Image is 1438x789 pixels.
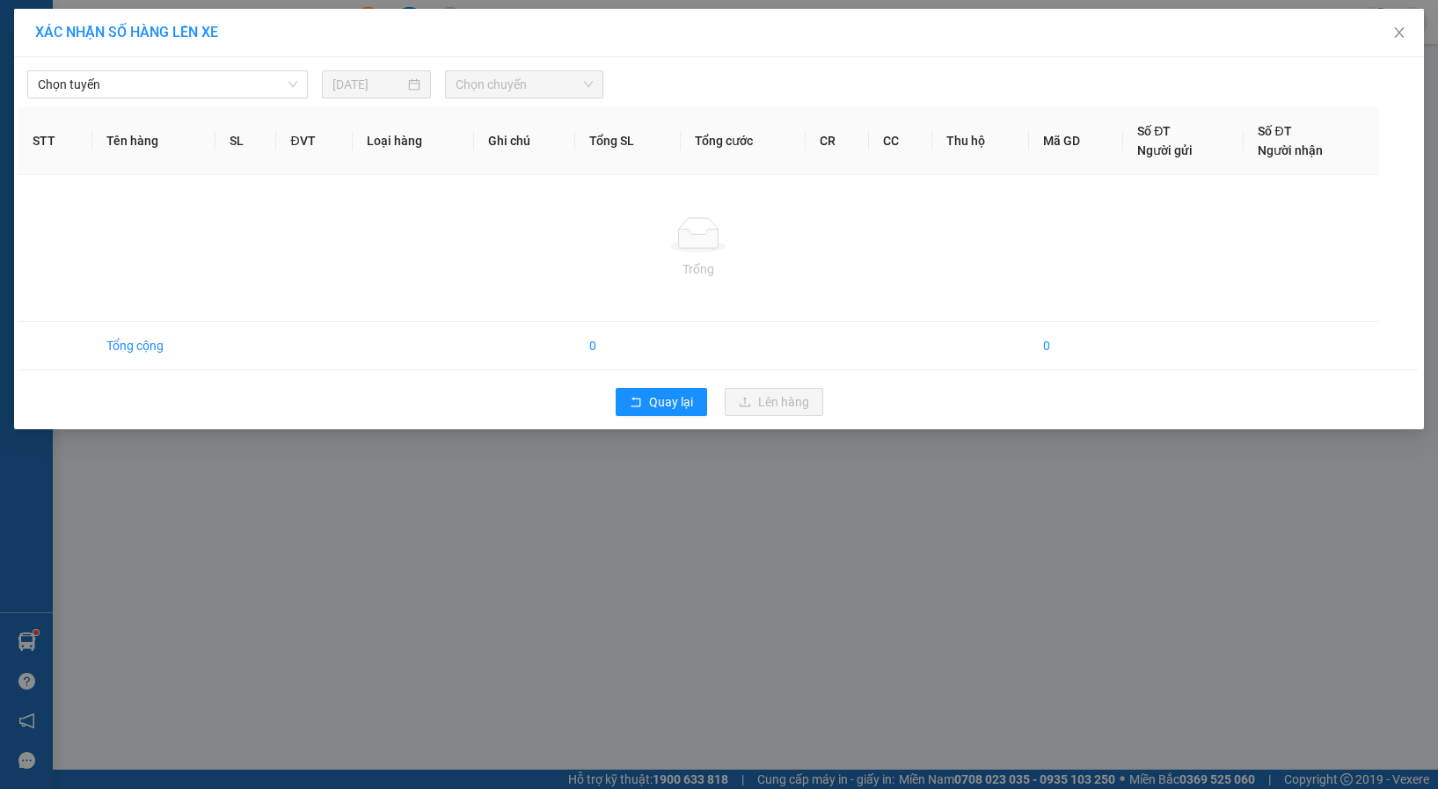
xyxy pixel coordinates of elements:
[725,388,823,416] button: uploadLên hàng
[1029,107,1123,175] th: Mã GD
[1258,124,1291,138] span: Số ĐT
[575,322,681,370] td: 0
[806,107,869,175] th: CR
[1375,9,1424,58] button: Close
[474,107,576,175] th: Ghi chú
[332,75,405,94] input: 11/08/2025
[38,71,297,98] span: Chọn tuyến
[869,107,932,175] th: CC
[630,396,642,410] span: rollback
[649,392,693,412] span: Quay lại
[18,107,92,175] th: STT
[932,107,1029,175] th: Thu hộ
[681,107,806,175] th: Tổng cước
[353,107,473,175] th: Loại hàng
[1137,124,1171,138] span: Số ĐT
[456,71,593,98] span: Chọn chuyến
[1137,143,1193,157] span: Người gửi
[215,107,276,175] th: SL
[1029,322,1123,370] td: 0
[616,388,707,416] button: rollbackQuay lại
[575,107,681,175] th: Tổng SL
[276,107,353,175] th: ĐVT
[92,322,215,370] td: Tổng cộng
[35,24,218,40] span: XÁC NHẬN SỐ HÀNG LÊN XE
[1392,26,1406,40] span: close
[33,259,1365,279] div: Trống
[1258,143,1323,157] span: Người nhận
[92,107,215,175] th: Tên hàng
